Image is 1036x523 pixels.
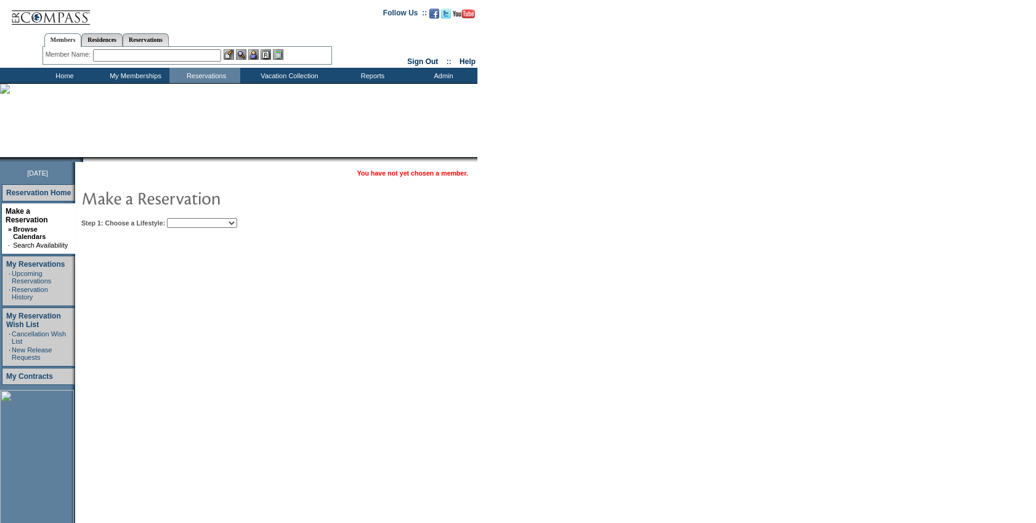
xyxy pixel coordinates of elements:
[169,68,240,83] td: Reservations
[261,49,271,60] img: Reservations
[12,286,48,301] a: Reservation History
[83,157,84,162] img: blank.gif
[123,33,169,46] a: Reservations
[9,330,10,345] td: ·
[46,49,93,60] div: Member Name:
[79,157,83,162] img: promoShadowLeftCorner.gif
[8,225,12,233] b: »
[273,49,283,60] img: b_calculator.gif
[6,189,71,197] a: Reservation Home
[224,49,234,60] img: b_edit.gif
[81,185,328,210] img: pgTtlMakeReservation.gif
[441,12,451,20] a: Follow us on Twitter
[441,9,451,18] img: Follow us on Twitter
[12,330,66,345] a: Cancellation Wish List
[6,207,48,224] a: Make a Reservation
[336,68,407,83] td: Reports
[429,12,439,20] a: Become our fan on Facebook
[9,270,10,285] td: ·
[240,68,336,83] td: Vacation Collection
[12,270,51,285] a: Upcoming Reservations
[407,68,477,83] td: Admin
[6,312,61,329] a: My Reservation Wish List
[81,219,165,227] b: Step 1: Choose a Lifestyle:
[236,49,246,60] img: View
[248,49,259,60] img: Impersonate
[12,346,52,361] a: New Release Requests
[453,9,475,18] img: Subscribe to our YouTube Channel
[13,225,46,240] a: Browse Calendars
[9,286,10,301] td: ·
[13,241,68,249] a: Search Availability
[459,57,476,66] a: Help
[407,57,438,66] a: Sign Out
[9,346,10,361] td: ·
[453,12,475,20] a: Subscribe to our YouTube Channel
[27,169,48,177] span: [DATE]
[429,9,439,18] img: Become our fan on Facebook
[6,260,65,269] a: My Reservations
[8,241,12,249] td: ·
[44,33,82,47] a: Members
[447,57,451,66] span: ::
[6,372,53,381] a: My Contracts
[383,7,427,22] td: Follow Us ::
[81,33,123,46] a: Residences
[357,169,468,177] span: You have not yet chosen a member.
[28,68,99,83] td: Home
[99,68,169,83] td: My Memberships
